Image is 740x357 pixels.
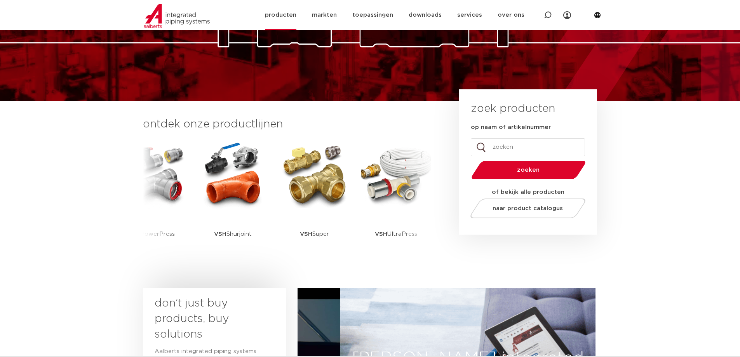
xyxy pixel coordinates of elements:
p: Super [300,210,329,258]
p: PowerPress [128,210,175,258]
a: VSHShurjoint [198,140,268,258]
h3: ontdek onze productlijnen [143,117,433,132]
a: naar product catalogus [468,199,587,218]
p: UltraPress [375,210,417,258]
input: zoeken [471,138,585,156]
strong: VSH [375,231,387,237]
h3: don’t just buy products, buy solutions [155,296,260,342]
strong: VSH [300,231,312,237]
a: VSHUltraPress [361,140,431,258]
span: zoeken [491,167,566,173]
button: zoeken [468,160,589,180]
h3: zoek producten [471,101,555,117]
strong: of bekijk alle producten [492,189,564,195]
strong: VSH [214,231,226,237]
p: Shurjoint [214,210,252,258]
span: naar product catalogus [493,205,563,211]
a: PowerPress [117,140,186,258]
a: VSHSuper [280,140,350,258]
label: op naam of artikelnummer [471,124,551,131]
